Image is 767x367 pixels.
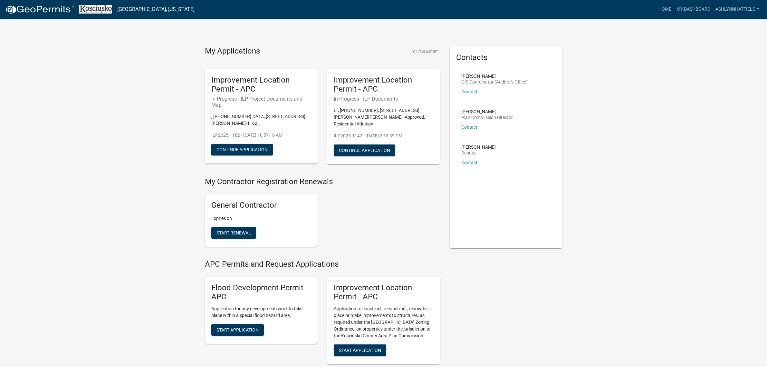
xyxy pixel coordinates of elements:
button: Start Application [334,344,386,356]
a: ASHLYNNHATFIELD [713,3,762,15]
h5: General Contractor [211,201,311,210]
h4: My Contractor Registration Renewals [205,177,440,186]
p: GIS Coordinator (Auditor's Office) [461,80,528,84]
h6: In Progress - ILP Project Documents and Map [211,96,311,108]
p: ILP2025-1142 - [DATE] 2:13:39 PM [334,133,434,139]
p: Deputy [461,151,496,155]
p: [PERSON_NAME] [461,145,496,149]
h4: My Applications [205,46,260,56]
p: Plan Commission Director [461,115,513,120]
img: Kosciusko County, Indiana [79,5,112,14]
p: LT, [PHONE_NUMBER], [STREET_ADDRESS][PERSON_NAME][PERSON_NAME], Approved, Residential Addition [334,107,434,127]
p: [PERSON_NAME] [461,74,528,78]
p: Application to construct, reconstruct, renovate, place or make improvements to structures, as req... [334,305,434,339]
span: Start Application [216,327,259,332]
a: My Dashboard [674,3,713,15]
h5: Improvement Location Permit - APC [334,75,434,94]
p: , [PHONE_NUMBER].DA1A, [STREET_ADDRESS][PERSON_NAME]-1162, , [211,113,311,127]
button: Continue Application [334,144,395,156]
p: Application for any development/work to take place within a special flood hazard area. [211,305,311,319]
h4: APC Permits and Request Applications [205,260,440,269]
wm-registration-list-section: My Contractor Registration Renewals [205,177,440,252]
button: Continue Application [211,144,273,155]
a: Contact [461,124,477,130]
p: Expires on [211,215,311,222]
a: [GEOGRAPHIC_DATA], [US_STATE] [117,4,195,15]
p: [PERSON_NAME] [461,109,513,114]
h5: Flood Development Permit - APC [211,283,311,302]
a: Contact [461,89,477,94]
h5: Improvement Location Permit - APC [211,75,311,94]
p: ILP2025-1162 - [DATE] 10:57:16 AM [211,132,311,139]
button: Show More [410,46,440,57]
span: Start Renewal [216,230,251,235]
a: Contact [461,160,477,165]
button: Start Application [211,324,264,336]
h6: In Progress - ILP Documents [334,96,434,102]
a: Home [656,3,674,15]
h5: Improvement Location Permit - APC [334,283,434,302]
h5: Contacts [456,53,556,62]
button: Start Renewal [211,227,256,239]
span: Start Application [339,348,381,353]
